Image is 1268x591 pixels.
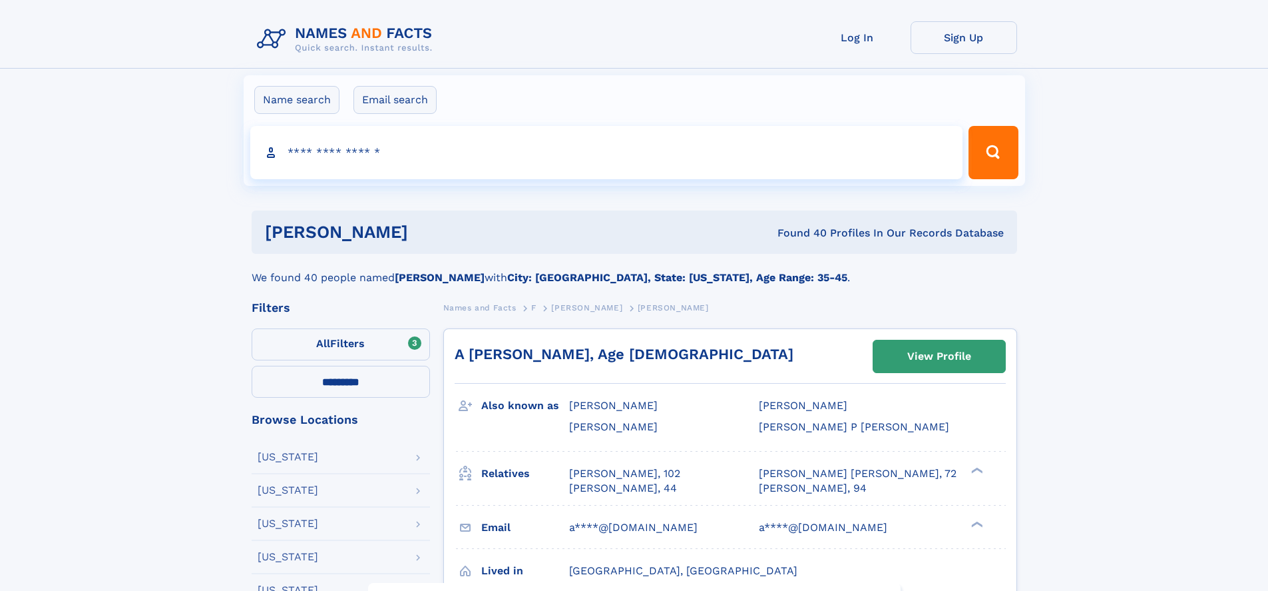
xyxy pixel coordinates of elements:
[395,271,485,284] b: [PERSON_NAME]
[569,420,658,433] span: [PERSON_NAME]
[443,299,517,316] a: Names and Facts
[551,299,622,316] a: [PERSON_NAME]
[252,254,1017,286] div: We found 40 people named with .
[254,86,339,114] label: Name search
[507,271,847,284] b: City: [GEOGRAPHIC_DATA], State: [US_STATE], Age Range: 35-45
[258,518,318,529] div: [US_STATE]
[481,516,569,539] h3: Email
[531,303,536,312] span: F
[250,126,963,179] input: search input
[907,341,971,372] div: View Profile
[569,481,677,496] a: [PERSON_NAME], 44
[569,399,658,412] span: [PERSON_NAME]
[592,226,1004,241] div: Found 40 Profiles In Our Records Database
[638,303,709,312] span: [PERSON_NAME]
[531,299,536,316] a: F
[759,420,949,433] span: [PERSON_NAME] P [PERSON_NAME]
[481,394,569,417] h3: Also known as
[911,21,1017,54] a: Sign Up
[569,564,797,577] span: [GEOGRAPHIC_DATA], [GEOGRAPHIC_DATA]
[258,452,318,462] div: [US_STATE]
[258,552,318,562] div: [US_STATE]
[551,303,622,312] span: [PERSON_NAME]
[316,337,330,350] span: All
[258,485,318,496] div: [US_STATE]
[968,520,984,528] div: ❯
[481,560,569,582] h3: Lived in
[873,340,1005,372] a: View Profile
[455,346,793,362] a: A [PERSON_NAME], Age [DEMOGRAPHIC_DATA]
[569,466,680,481] a: [PERSON_NAME], 102
[252,328,430,360] label: Filters
[804,21,911,54] a: Log In
[759,466,956,481] a: [PERSON_NAME] [PERSON_NAME], 72
[353,86,437,114] label: Email search
[252,414,430,426] div: Browse Locations
[968,466,984,474] div: ❯
[265,224,593,241] h1: [PERSON_NAME]
[968,126,1018,179] button: Search Button
[252,21,443,57] img: Logo Names and Facts
[759,399,847,412] span: [PERSON_NAME]
[759,481,867,496] a: [PERSON_NAME], 94
[252,302,430,314] div: Filters
[481,462,569,485] h3: Relatives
